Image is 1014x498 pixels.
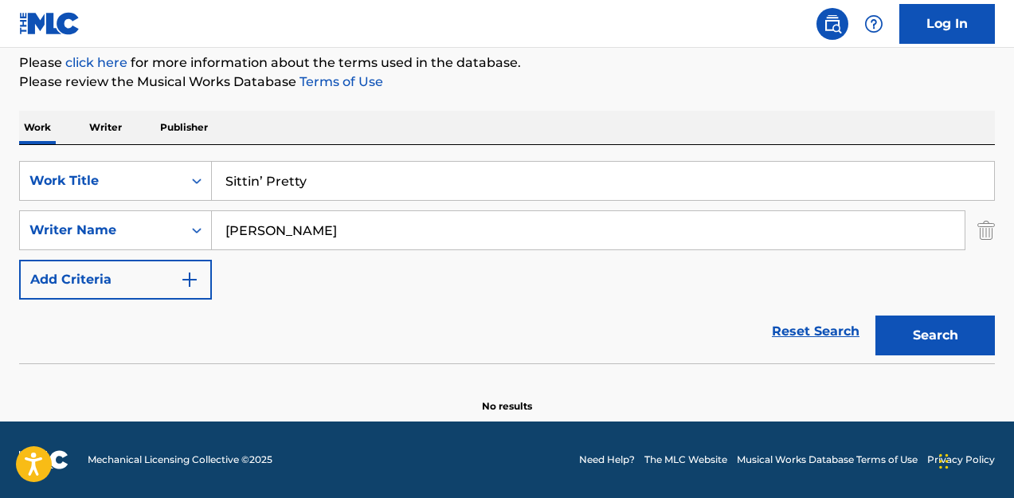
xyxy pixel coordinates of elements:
[875,316,995,355] button: Search
[19,111,56,144] p: Work
[19,53,995,73] p: Please for more information about the terms used in the database.
[823,14,842,33] img: search
[858,8,890,40] div: Help
[934,422,1014,498] iframe: Chat Widget
[939,437,949,485] div: Drag
[927,453,995,467] a: Privacy Policy
[644,453,727,467] a: The MLC Website
[977,210,995,250] img: Delete Criterion
[29,171,173,190] div: Work Title
[579,453,635,467] a: Need Help?
[155,111,213,144] p: Publisher
[19,12,80,35] img: MLC Logo
[180,270,199,289] img: 9d2ae6d4665cec9f34b9.svg
[482,380,532,414] p: No results
[29,221,173,240] div: Writer Name
[19,73,995,92] p: Please review the Musical Works Database
[899,4,995,44] a: Log In
[19,450,69,469] img: logo
[19,161,995,363] form: Search Form
[88,453,272,467] span: Mechanical Licensing Collective © 2025
[65,55,127,70] a: click here
[764,314,867,349] a: Reset Search
[816,8,848,40] a: Public Search
[84,111,127,144] p: Writer
[296,74,383,89] a: Terms of Use
[19,260,212,300] button: Add Criteria
[864,14,883,33] img: help
[737,453,918,467] a: Musical Works Database Terms of Use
